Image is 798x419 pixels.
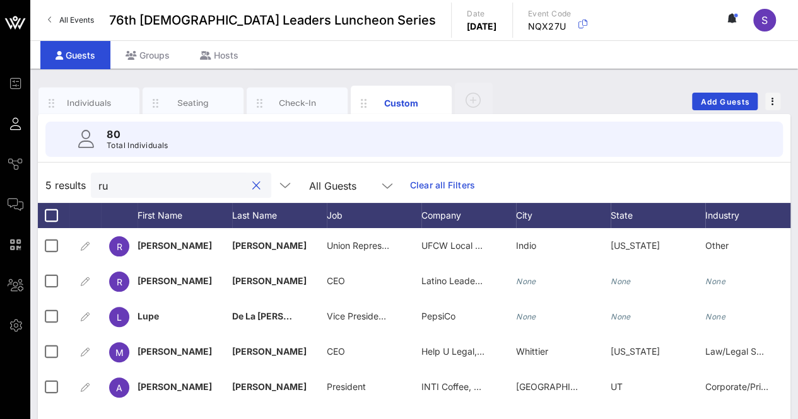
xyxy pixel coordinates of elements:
[59,15,94,25] span: All Events
[611,312,631,321] i: None
[232,311,341,321] span: De La [PERSON_NAME] III
[761,14,768,26] span: S
[327,346,345,357] span: CEO
[116,382,122,393] span: A
[421,381,580,392] span: INTI Coffee, Peruvian Specialty Coffee
[138,381,212,392] span: [PERSON_NAME]
[421,311,455,321] span: PepsiCo
[528,20,572,33] p: NQX27U
[516,346,548,357] span: Whittier
[516,240,536,251] span: Indio
[705,277,725,286] i: None
[611,277,631,286] i: None
[421,203,516,228] div: Company
[232,240,307,251] span: [PERSON_NAME]
[45,178,86,193] span: 5 results
[138,203,232,228] div: First Name
[232,275,307,286] span: [PERSON_NAME]
[467,20,497,33] p: [DATE]
[516,381,606,392] span: [GEOGRAPHIC_DATA]
[705,240,729,251] span: Other
[117,241,122,252] span: R
[232,203,327,228] div: Last Name
[611,346,660,357] span: [US_STATE]
[165,97,221,109] div: Seating
[252,180,261,192] button: clear icon
[107,127,168,142] p: 80
[269,97,326,109] div: Check-In
[421,275,520,286] span: Latino Leaders Network
[467,8,497,20] p: Date
[185,41,254,69] div: Hosts
[40,41,110,69] div: Guests
[115,347,124,358] span: M
[753,9,776,32] div: S
[327,275,345,286] span: CEO
[516,312,536,321] i: None
[138,311,159,321] span: Lupe
[138,240,212,251] span: [PERSON_NAME]
[110,41,185,69] div: Groups
[61,97,117,109] div: Individuals
[117,277,122,287] span: R
[327,381,366,392] span: President
[611,203,705,228] div: State
[109,11,436,30] span: 76th [DEMOGRAPHIC_DATA] Leaders Luncheon Series
[611,240,660,251] span: [US_STATE]
[327,311,580,321] span: Vice President of Government Affairs & Corporate Citizenship
[421,240,493,251] span: UFCW Local 1167
[700,97,750,106] span: Add Guests
[232,346,307,357] span: [PERSON_NAME]
[705,346,786,357] span: Law/Legal Services
[516,277,536,286] i: None
[107,139,168,152] p: Total Individuals
[309,180,356,192] div: All Guests
[327,203,421,228] div: Job
[611,381,623,392] span: UT
[373,96,430,110] div: Custom
[138,275,212,286] span: [PERSON_NAME]
[410,178,475,192] a: Clear all Filters
[40,10,102,30] a: All Events
[705,312,725,321] i: None
[327,240,415,251] span: Union Representative
[117,312,122,323] span: L
[302,173,402,198] div: All Guests
[232,381,307,392] span: [PERSON_NAME]
[421,346,495,357] span: Help U Legal, Inc.
[692,93,758,110] button: Add Guests
[516,203,611,228] div: City
[138,346,212,357] span: [PERSON_NAME]
[528,8,572,20] p: Event Code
